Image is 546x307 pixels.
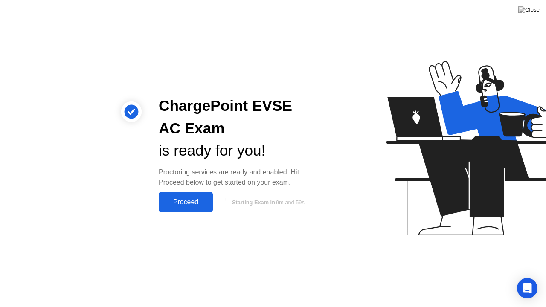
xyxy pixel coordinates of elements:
div: ChargePoint EVSE AC Exam [159,95,317,140]
div: Proctoring services are ready and enabled. Hit Proceed below to get started on your exam. [159,167,317,188]
div: Proceed [161,198,210,206]
span: 9m and 59s [276,199,305,206]
div: Open Intercom Messenger [517,278,537,298]
button: Starting Exam in9m and 59s [217,194,317,210]
div: is ready for you! [159,139,317,162]
button: Proceed [159,192,213,212]
img: Close [518,6,540,13]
